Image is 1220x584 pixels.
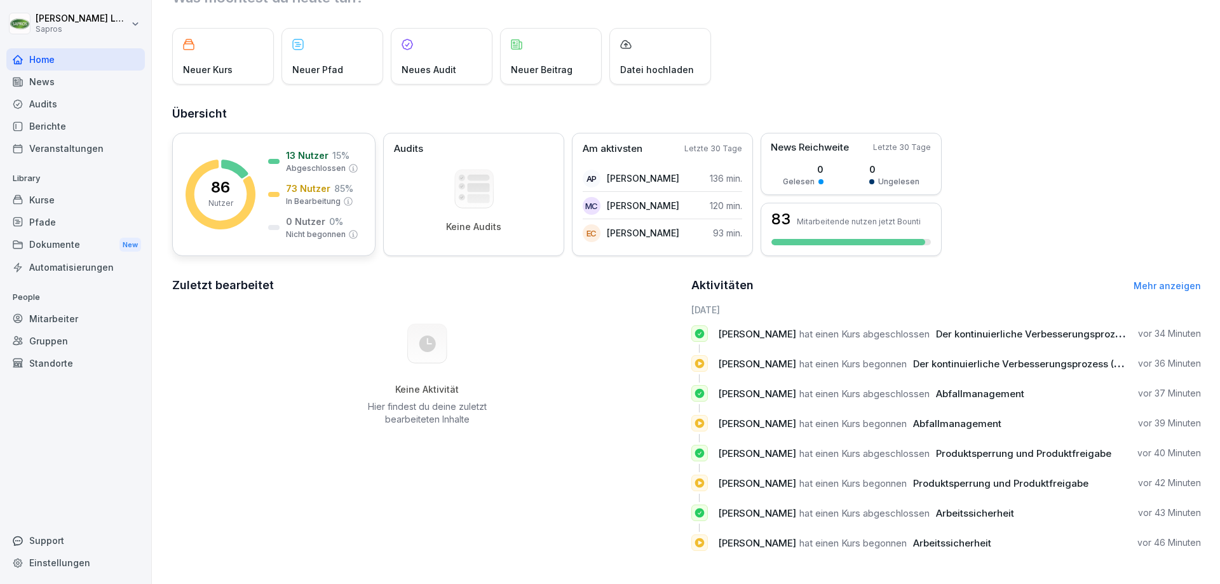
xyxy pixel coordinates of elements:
[691,276,754,294] h2: Aktivitäten
[6,137,145,160] a: Veranstaltungen
[36,25,128,34] p: Sapros
[6,552,145,574] a: Einstellungen
[208,198,233,209] p: Nutzer
[799,537,907,549] span: hat einen Kurs begonnen
[6,233,145,257] div: Dokumente
[869,163,919,176] p: 0
[6,115,145,137] a: Berichte
[583,142,642,156] p: Am aktivsten
[286,163,346,174] p: Abgeschlossen
[6,189,145,211] a: Kurse
[936,328,1165,340] span: Der kontinuierliche Verbesserungsprozess (K.V.P.)
[1138,387,1201,400] p: vor 37 Minuten
[1138,477,1201,489] p: vor 42 Minuten
[6,48,145,71] a: Home
[936,388,1024,400] span: Abfallmanagement
[1138,506,1201,519] p: vor 43 Minuten
[799,388,930,400] span: hat einen Kurs abgeschlossen
[913,537,991,549] span: Arbeitssicherheit
[913,418,1001,430] span: Abfallmanagement
[691,303,1202,316] h6: [DATE]
[718,418,796,430] span: [PERSON_NAME]
[583,197,600,215] div: MC
[783,163,823,176] p: 0
[1134,280,1201,291] a: Mehr anzeigen
[713,226,742,240] p: 93 min.
[799,418,907,430] span: hat einen Kurs begonnen
[620,63,694,76] p: Datei hochladen
[6,211,145,233] a: Pfade
[211,180,230,195] p: 86
[363,400,491,426] p: Hier findest du deine zuletzt bearbeiteten Inhalte
[718,388,796,400] span: [PERSON_NAME]
[286,229,346,240] p: Nicht begonnen
[710,199,742,212] p: 120 min.
[799,328,930,340] span: hat einen Kurs abgeschlossen
[936,447,1111,459] span: Produktsperrung und Produktfreigabe
[6,330,145,352] a: Gruppen
[797,217,921,226] p: Mitarbeitende nutzen jetzt Bounti
[607,172,679,185] p: [PERSON_NAME]
[119,238,141,252] div: New
[583,224,600,242] div: EC
[334,182,353,195] p: 85 %
[363,384,491,395] h5: Keine Aktivität
[799,507,930,519] span: hat einen Kurs abgeschlossen
[783,176,815,187] p: Gelesen
[6,256,145,278] div: Automatisierungen
[718,447,796,459] span: [PERSON_NAME]
[446,221,501,233] p: Keine Audits
[718,507,796,519] span: [PERSON_NAME]
[710,172,742,185] p: 136 min.
[286,182,330,195] p: 73 Nutzer
[292,63,343,76] p: Neuer Pfad
[329,215,343,228] p: 0 %
[1137,447,1201,459] p: vor 40 Minuten
[799,447,930,459] span: hat einen Kurs abgeschlossen
[718,358,796,370] span: [PERSON_NAME]
[771,140,849,155] p: News Reichweite
[6,233,145,257] a: DokumenteNew
[511,63,573,76] p: Neuer Beitrag
[684,143,742,154] p: Letzte 30 Tage
[799,477,907,489] span: hat einen Kurs begonnen
[936,507,1014,519] span: Arbeitssicherheit
[332,149,349,162] p: 15 %
[799,358,907,370] span: hat einen Kurs begonnen
[286,215,325,228] p: 0 Nutzer
[6,352,145,374] a: Standorte
[718,537,796,549] span: [PERSON_NAME]
[286,196,341,207] p: In Bearbeitung
[6,71,145,93] a: News
[607,199,679,212] p: [PERSON_NAME]
[402,63,456,76] p: Neues Audit
[6,168,145,189] p: Library
[873,142,931,153] p: Letzte 30 Tage
[394,142,423,156] p: Audits
[6,529,145,552] div: Support
[1138,327,1201,340] p: vor 34 Minuten
[913,358,1142,370] span: Der kontinuierliche Verbesserungsprozess (K.V.P.)
[913,477,1088,489] span: Produktsperrung und Produktfreigabe
[286,149,329,162] p: 13 Nutzer
[718,328,796,340] span: [PERSON_NAME]
[183,63,233,76] p: Neuer Kurs
[607,226,679,240] p: [PERSON_NAME]
[172,105,1201,123] h2: Übersicht
[583,170,600,187] div: AP
[718,477,796,489] span: [PERSON_NAME]
[1138,357,1201,370] p: vor 36 Minuten
[172,276,682,294] h2: Zuletzt bearbeitet
[36,13,128,24] p: [PERSON_NAME] Loske
[6,308,145,330] a: Mitarbeiter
